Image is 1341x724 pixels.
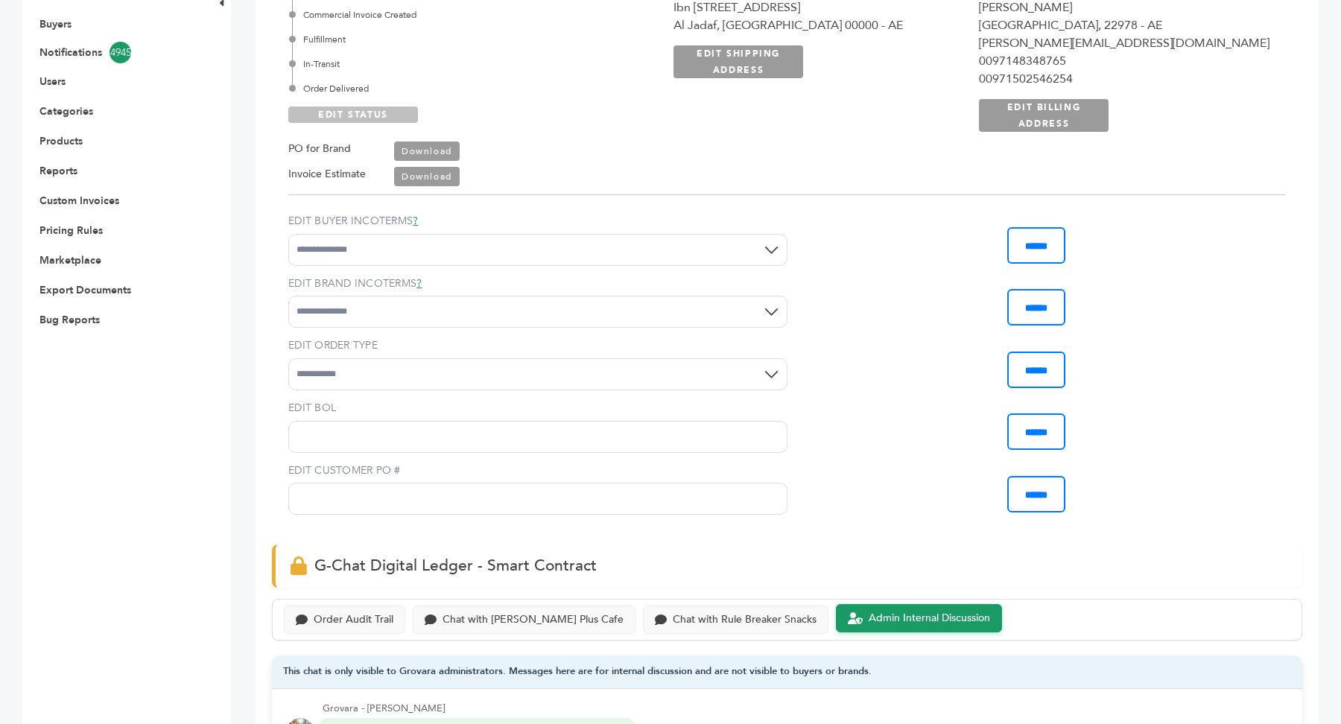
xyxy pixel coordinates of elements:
[292,57,638,71] div: In-Transit
[288,140,351,158] label: PO for Brand
[314,614,393,626] div: Order Audit Trail
[979,16,1269,34] div: [GEOGRAPHIC_DATA], 22978 - AE
[394,167,460,186] a: Download
[39,253,101,267] a: Marketplace
[39,164,77,178] a: Reports
[39,283,131,297] a: Export Documents
[288,401,787,416] label: EDIT BOL
[110,42,131,63] span: 4945
[39,134,83,148] a: Products
[39,194,119,208] a: Custom Invoices
[272,655,1302,689] div: This chat is only visible to Grovara administrators. Messages here are for internal discussion an...
[39,313,100,327] a: Bug Reports
[673,16,964,34] div: Al Jadaf, [GEOGRAPHIC_DATA] 00000 - AE
[673,614,817,626] div: Chat with Rule Breaker Snacks
[292,8,638,22] div: Commercial Invoice Created
[323,702,1287,715] div: Grovara - [PERSON_NAME]
[39,42,191,63] a: Notifications4945
[288,463,787,478] label: EDIT CUSTOMER PO #
[292,33,638,46] div: Fulfillment
[979,99,1109,132] a: EDIT BILLING ADDRESS
[979,34,1269,52] div: [PERSON_NAME][EMAIL_ADDRESS][DOMAIN_NAME]
[39,17,72,31] a: Buyers
[288,338,787,353] label: EDIT ORDER TYPE
[39,223,103,238] a: Pricing Rules
[288,107,418,123] a: EDIT STATUS
[288,214,787,229] label: EDIT BUYER INCOTERMS
[979,52,1269,70] div: 0097148348765
[443,614,624,626] div: Chat with [PERSON_NAME] Plus Cafe
[292,82,638,95] div: Order Delivered
[416,276,422,290] a: ?
[39,104,93,118] a: Categories
[979,70,1269,88] div: 00971502546254
[673,45,803,78] a: EDIT SHIPPING ADDRESS
[39,74,66,89] a: Users
[413,214,418,228] a: ?
[394,142,460,161] a: Download
[314,555,597,577] span: G-Chat Digital Ledger - Smart Contract
[869,612,990,625] div: Admin Internal Discussion
[288,165,366,183] label: Invoice Estimate
[288,276,787,291] label: EDIT BRAND INCOTERMS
